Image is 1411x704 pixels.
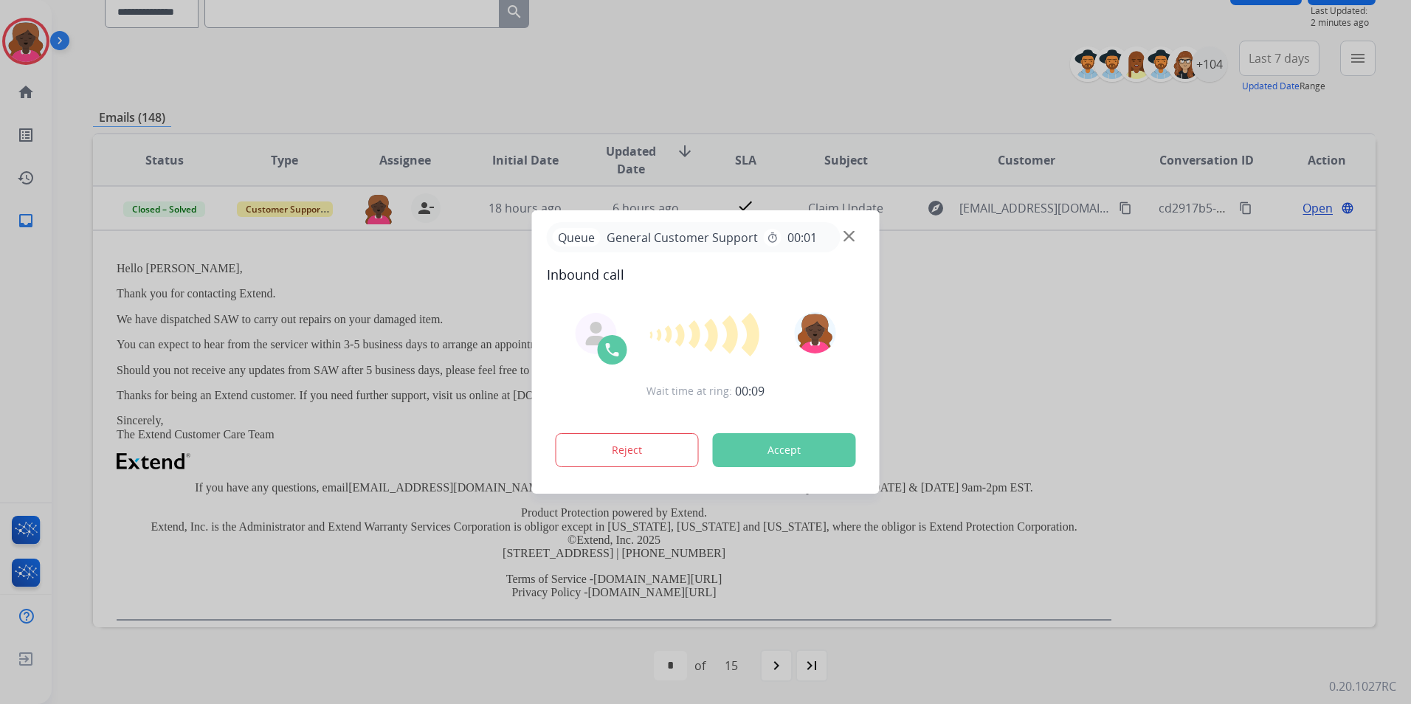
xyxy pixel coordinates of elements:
img: call-icon [604,341,621,359]
span: 00:09 [735,382,765,400]
span: 00:01 [787,229,817,246]
button: Reject [556,433,699,467]
mat-icon: timer [767,232,779,244]
p: Queue [553,228,601,246]
button: Accept [713,433,856,467]
img: avatar [794,312,835,353]
img: close-button [844,231,855,242]
span: Inbound call [547,264,865,285]
span: Wait time at ring: [646,384,732,398]
span: General Customer Support [601,229,764,246]
p: 0.20.1027RC [1329,677,1396,695]
img: agent-avatar [584,322,608,345]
